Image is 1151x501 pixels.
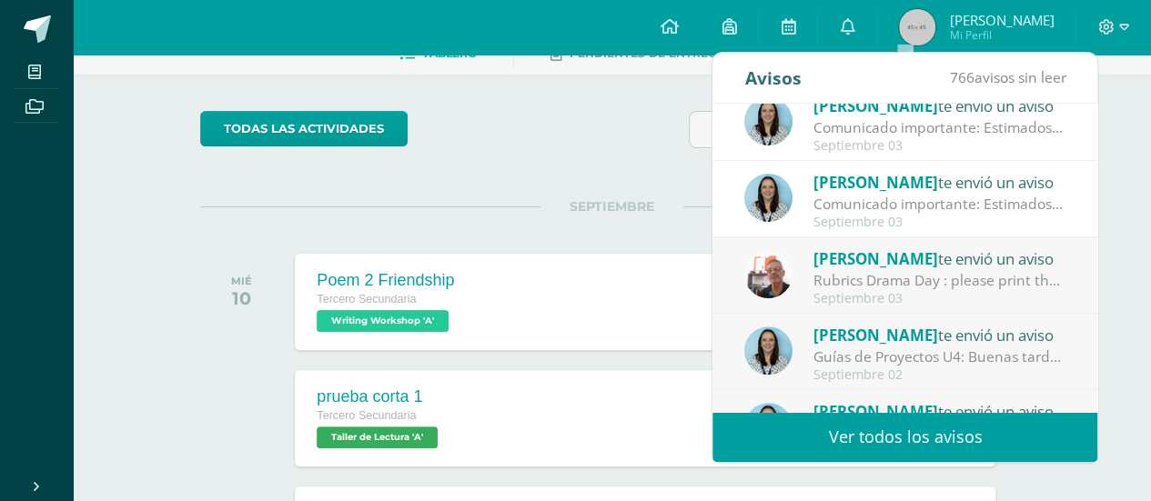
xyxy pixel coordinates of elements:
[949,11,1054,29] span: [PERSON_NAME]
[813,401,938,422] span: [PERSON_NAME]
[813,399,1066,423] div: te envió un aviso
[813,325,938,346] span: [PERSON_NAME]
[813,117,1066,138] div: Comunicado importante: Estimados padres de familia, Les compartimos información importante relaci...
[813,367,1066,383] div: Septiembre 02
[813,215,1066,230] div: Septiembre 03
[899,9,935,45] img: 45x45
[744,53,801,103] div: Avisos
[949,27,1054,43] span: Mi Perfil
[317,387,442,406] div: prueba corta 1
[317,409,416,422] span: Tercero Secundaria
[813,323,1066,346] div: te envió un aviso
[712,412,1097,462] a: Ver todos los avisos
[813,270,1066,291] div: Rubrics Drama Day : please print these RUBRICS and bring them on monday
[317,426,438,448] span: Taller de Lectura 'A'
[813,346,1066,367] div: Guías de Proyectos U4: Buenas tardes padres de familia y estudiantes de 9o grado: Compartimos las...
[813,172,938,193] span: [PERSON_NAME]
[690,112,1023,147] input: Busca una actividad próxima aquí...
[317,271,454,290] div: Poem 2 Friendship
[813,95,938,116] span: [PERSON_NAME]
[200,111,408,146] a: todas las Actividades
[744,250,793,298] img: 9d45b6fafb3e0c9761eab55bf4e32414.png
[317,293,416,306] span: Tercero Secundaria
[540,198,683,215] span: SEPTIEMBRE
[231,287,252,309] div: 10
[744,326,793,375] img: aed16db0a88ebd6752f21681ad1200a1.png
[813,94,1066,117] div: te envió un aviso
[949,67,1065,87] span: avisos sin leer
[744,97,793,145] img: aed16db0a88ebd6752f21681ad1200a1.png
[813,170,1066,194] div: te envió un aviso
[317,310,449,332] span: Writing Workshop 'A'
[813,138,1066,154] div: Septiembre 03
[744,403,793,451] img: aed16db0a88ebd6752f21681ad1200a1.png
[813,194,1066,215] div: Comunicado importante: Estimados padres de familia, Les compartimos información importante relaci...
[744,174,793,222] img: aed16db0a88ebd6752f21681ad1200a1.png
[813,246,1066,270] div: te envió un aviso
[949,67,974,87] span: 766
[231,275,252,287] div: MIÉ
[813,248,938,269] span: [PERSON_NAME]
[813,291,1066,306] div: Septiembre 03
